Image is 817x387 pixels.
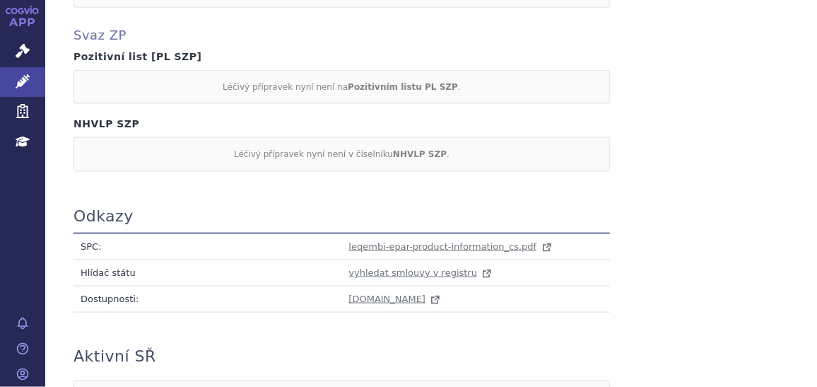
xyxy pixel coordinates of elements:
[74,70,610,104] div: Léčivý přípravek nyní není na .
[74,260,342,286] td: Hlídač státu
[393,149,447,159] strong: NHVLP SZP
[74,118,789,130] h4: NHVLP SZP
[74,51,789,63] h4: Pozitivní list [PL SZP]
[349,241,554,252] a: leqembi-epar-product-information_cs.pdf
[74,137,610,171] div: Léčivý přípravek nyní není v číselníku .
[74,286,342,312] td: Dostupnosti:
[74,233,342,260] td: SPC:
[349,267,478,278] span: vyhledat smlouvy v registru
[349,294,443,304] a: [DOMAIN_NAME]
[349,267,495,278] a: vyhledat smlouvy v registru
[74,348,156,366] h3: Aktivní SŘ
[349,241,537,252] span: leqembi-epar-product-information_cs.pdf
[348,82,458,92] strong: Pozitivním listu PL SZP
[74,28,789,43] h4: Svaz ZP
[349,294,426,304] span: [DOMAIN_NAME]
[74,207,134,226] h3: Odkazy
